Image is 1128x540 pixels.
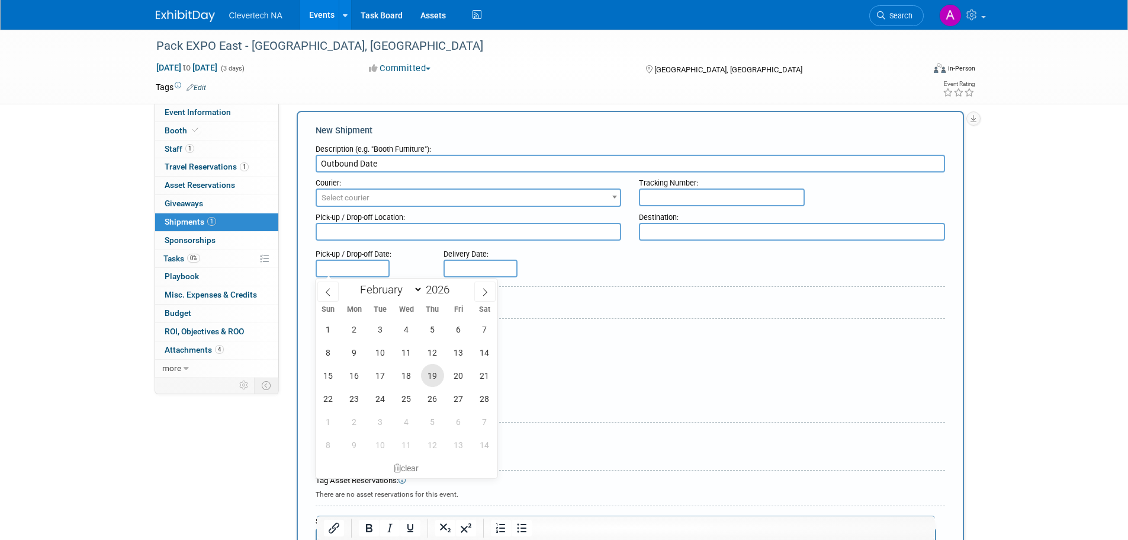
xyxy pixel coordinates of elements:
div: Description (e.g. "Booth Furniture"): [316,139,945,155]
span: March 8, 2026 [317,433,340,456]
span: February 11, 2026 [395,341,418,364]
span: Staff [165,144,194,154]
span: March 10, 2026 [369,433,392,456]
span: 1 [185,144,194,153]
div: In-Person [947,64,975,73]
span: Sun [316,306,342,314]
div: Pack EXPO East - [GEOGRAPHIC_DATA], [GEOGRAPHIC_DATA] [152,36,906,57]
span: Shipments [165,217,216,226]
div: Delivery Date: [444,244,587,260]
button: Bold [359,520,379,536]
i: Booth reservation complete [192,127,198,133]
span: 1 [240,162,249,171]
span: Giveaways [165,199,203,208]
span: Misc. Expenses & Credits [165,290,257,299]
span: Search [885,11,912,20]
span: 1 [207,217,216,226]
span: February 8, 2026 [317,341,340,364]
span: February 25, 2026 [395,387,418,410]
td: Tags [156,81,206,93]
span: Asset Reservations [165,180,235,190]
span: Sat [471,306,497,314]
span: February 7, 2026 [473,318,496,341]
button: Bullet list [512,520,532,536]
a: Attachments4 [155,341,278,359]
span: March 9, 2026 [343,433,366,456]
span: Attachments [165,345,224,354]
span: February 9, 2026 [343,341,366,364]
span: Wed [393,306,419,314]
a: Budget [155,305,278,322]
span: to [181,63,192,72]
td: Personalize Event Tab Strip [234,378,255,393]
a: Playbook [155,268,278,286]
span: Event Information [165,107,231,117]
button: Committed [365,62,435,75]
span: ROI, Objectives & ROO [165,327,244,336]
a: Booth [155,122,278,140]
span: March 4, 2026 [395,410,418,433]
img: Adnelys Hernandez [939,4,962,27]
span: February 24, 2026 [369,387,392,410]
a: Sponsorships [155,232,278,250]
button: Superscript [456,520,476,536]
span: March 7, 2026 [473,410,496,433]
div: Destination: [639,207,945,223]
span: February 18, 2026 [395,364,418,387]
button: Insert/edit link [324,520,344,536]
button: Italic [380,520,400,536]
span: February 17, 2026 [369,364,392,387]
span: March 13, 2026 [447,433,470,456]
div: Event Rating [943,81,975,87]
a: Giveaways [155,195,278,213]
span: February 20, 2026 [447,364,470,387]
span: March 2, 2026 [343,410,366,433]
span: February 27, 2026 [447,387,470,410]
span: March 1, 2026 [317,410,340,433]
span: Clevertech NA [229,11,282,20]
span: Tasks [163,254,200,263]
input: Year [423,283,458,296]
div: New Shipment [316,124,945,137]
span: February 2, 2026 [343,318,366,341]
span: February 26, 2026 [421,387,444,410]
img: Format-Inperson.png [934,63,946,73]
span: February 16, 2026 [343,364,366,387]
a: Travel Reservations1 [155,158,278,176]
a: Asset Reservations [155,177,278,194]
td: Toggle Event Tabs [254,378,278,393]
div: Courier: [316,172,622,188]
span: February 3, 2026 [369,318,392,341]
span: Travel Reservations [165,162,249,171]
div: Tag Asset Reservations: [316,475,945,487]
span: Thu [419,306,445,314]
span: Tue [367,306,393,314]
a: Misc. Expenses & Credits [155,286,278,304]
div: There are no asset reservations for this event. [316,487,945,500]
div: Pick-up / Drop-off Date: [316,244,426,260]
span: Playbook [165,271,199,281]
span: March 12, 2026 [421,433,444,456]
div: clear [316,458,498,478]
span: February 22, 2026 [317,387,340,410]
span: 0% [187,254,200,263]
a: Tasks0% [155,250,278,268]
span: 4 [215,345,224,354]
button: Numbered list [491,520,511,536]
span: Booth [165,126,201,135]
div: Shipment Notes/Details: [316,511,936,528]
span: February 15, 2026 [317,364,340,387]
span: Sponsorships [165,235,216,245]
a: more [155,360,278,378]
span: February 6, 2026 [447,318,470,341]
span: March 5, 2026 [421,410,444,433]
span: (3 days) [220,65,245,72]
a: Edit [187,84,206,92]
span: February 4, 2026 [395,318,418,341]
span: Fri [445,306,471,314]
span: Mon [341,306,367,314]
body: Rich Text Area. Press ALT-0 for help. [7,5,612,17]
div: Cost: [316,328,945,339]
div: Event Format [854,62,976,79]
span: February 19, 2026 [421,364,444,387]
